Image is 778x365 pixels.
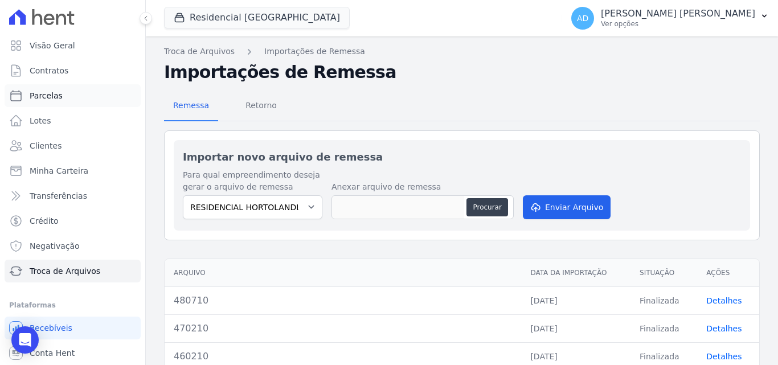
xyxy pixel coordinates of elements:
a: Minha Carteira [5,159,141,182]
span: Retorno [239,94,284,117]
a: Contratos [5,59,141,82]
button: Procurar [466,198,507,216]
div: Open Intercom Messenger [11,326,39,354]
a: Detalhes [706,324,742,333]
span: Negativação [30,240,80,252]
div: Plataformas [9,298,136,312]
button: AD [PERSON_NAME] [PERSON_NAME] Ver opções [562,2,778,34]
a: Negativação [5,235,141,257]
span: Parcelas [30,90,63,101]
nav: Tab selector [164,92,286,121]
td: [DATE] [521,286,630,314]
a: Troca de Arquivos [164,46,235,58]
span: Transferências [30,190,87,202]
div: 480710 [174,294,512,307]
a: Retorno [236,92,286,121]
span: Contratos [30,65,68,76]
nav: Breadcrumb [164,46,760,58]
span: Recebíveis [30,322,72,334]
a: Clientes [5,134,141,157]
span: Crédito [30,215,59,227]
a: Lotes [5,109,141,132]
th: Arquivo [165,259,521,287]
label: Para qual empreendimento deseja gerar o arquivo de remessa [183,169,322,193]
label: Anexar arquivo de remessa [331,181,514,193]
div: 470210 [174,322,512,335]
span: Clientes [30,140,62,151]
a: Importações de Remessa [264,46,365,58]
a: Troca de Arquivos [5,260,141,282]
span: Visão Geral [30,40,75,51]
button: Enviar Arquivo [523,195,611,219]
a: Detalhes [706,352,742,361]
th: Ações [697,259,759,287]
td: Finalizada [630,286,697,314]
div: 460210 [174,350,512,363]
a: Transferências [5,184,141,207]
p: [PERSON_NAME] [PERSON_NAME] [601,8,755,19]
th: Data da Importação [521,259,630,287]
h2: Importações de Remessa [164,62,760,83]
span: Conta Hent [30,347,75,359]
button: Residencial [GEOGRAPHIC_DATA] [164,7,350,28]
a: Detalhes [706,296,742,305]
span: Minha Carteira [30,165,88,177]
td: Finalizada [630,314,697,342]
span: Troca de Arquivos [30,265,100,277]
h2: Importar novo arquivo de remessa [183,149,741,165]
p: Ver opções [601,19,755,28]
span: AD [577,14,588,22]
a: Crédito [5,210,141,232]
a: Recebíveis [5,317,141,339]
th: Situação [630,259,697,287]
a: Parcelas [5,84,141,107]
a: Conta Hent [5,342,141,364]
span: Remessa [166,94,216,117]
td: [DATE] [521,314,630,342]
a: Visão Geral [5,34,141,57]
span: Lotes [30,115,51,126]
a: Remessa [164,92,218,121]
